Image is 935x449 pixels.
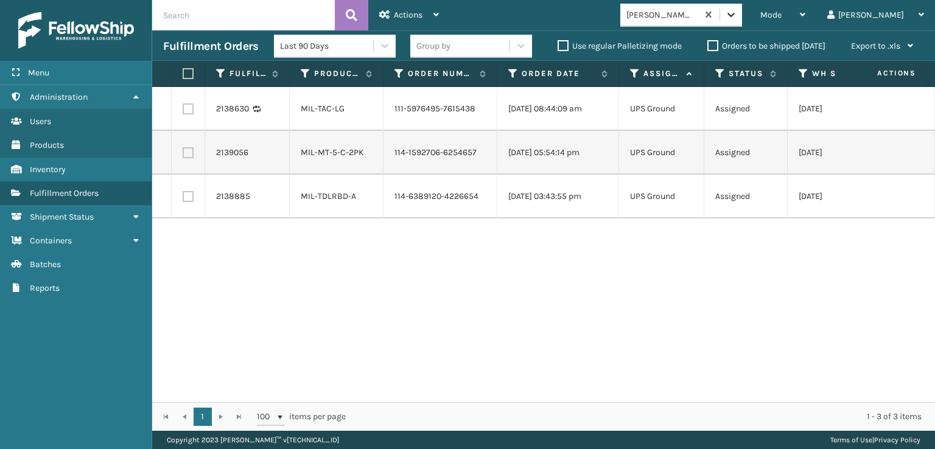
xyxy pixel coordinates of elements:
a: MIL-TAC-LG [301,103,345,114]
td: [DATE] 03:43:55 pm [497,175,619,218]
span: Users [30,116,51,127]
td: [DATE] [788,87,909,131]
a: Terms of Use [830,436,872,444]
td: [DATE] [788,175,909,218]
span: Products [30,140,64,150]
td: UPS Ground [619,87,704,131]
h3: Fulfillment Orders [163,39,258,54]
a: 1 [194,408,212,426]
td: Assigned [704,175,788,218]
span: Mode [760,10,782,20]
td: 114-1592706-6254657 [383,131,497,175]
span: Administration [30,92,88,102]
label: WH Ship By Date [812,68,886,79]
span: Actions [839,63,923,83]
img: logo [18,12,134,49]
label: Status [729,68,764,79]
div: Last 90 Days [280,40,374,52]
span: Export to .xls [851,41,900,51]
a: MIL-MT-5-C-2PK [301,147,364,158]
td: UPS Ground [619,131,704,175]
td: 111-5976495-7615438 [383,87,497,131]
a: MIL-TDLRBD-A [301,191,356,201]
span: Menu [28,68,49,78]
span: Batches [30,259,61,270]
label: Assigned Carrier Service [643,68,681,79]
label: Order Number [408,68,474,79]
td: UPS Ground [619,175,704,218]
span: Containers [30,235,72,246]
a: 2138630 [216,103,249,115]
span: Inventory [30,164,66,175]
label: Order Date [522,68,595,79]
span: 100 [257,411,275,423]
a: Privacy Policy [874,436,920,444]
td: [DATE] [788,131,909,175]
label: Fulfillment Order Id [229,68,266,79]
a: 2138885 [216,190,250,203]
td: 114-6389120-4226654 [383,175,497,218]
span: Fulfillment Orders [30,188,99,198]
td: Assigned [704,131,788,175]
p: Copyright 2023 [PERSON_NAME]™ v [TECHNICAL_ID] [167,431,339,449]
td: Assigned [704,87,788,131]
div: [PERSON_NAME] Brands [626,9,699,21]
span: Actions [394,10,422,20]
a: 2139056 [216,147,248,159]
span: Reports [30,283,60,293]
div: | [830,431,920,449]
label: Use regular Palletizing mode [558,41,682,51]
span: items per page [257,408,346,426]
label: Product SKU [314,68,360,79]
label: Orders to be shipped [DATE] [707,41,825,51]
span: Shipment Status [30,212,94,222]
div: 1 - 3 of 3 items [363,411,922,423]
td: [DATE] 05:54:14 pm [497,131,619,175]
div: Group by [416,40,450,52]
td: [DATE] 08:44:09 am [497,87,619,131]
